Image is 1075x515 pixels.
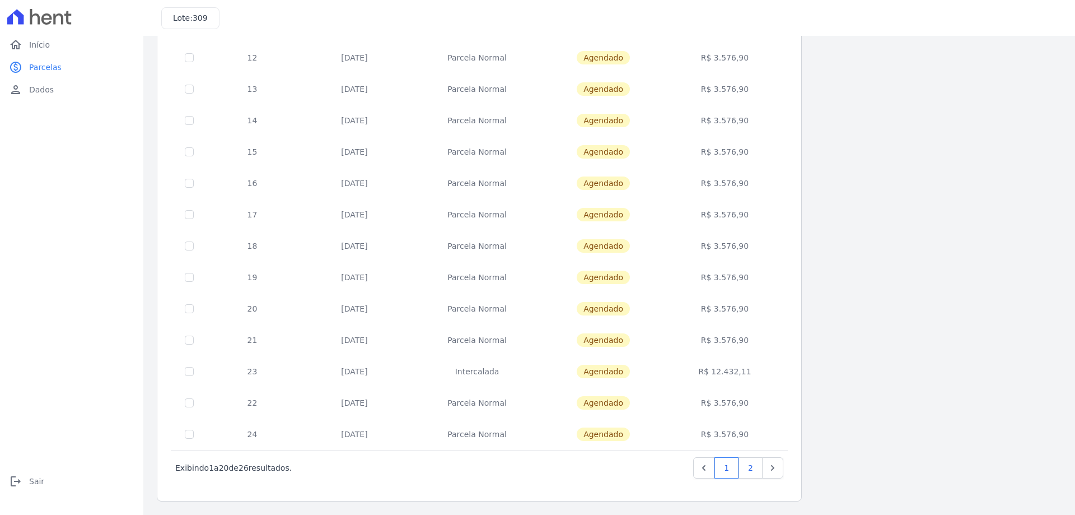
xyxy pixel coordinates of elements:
[412,168,543,199] td: Parcela Normal
[412,105,543,136] td: Parcela Normal
[175,462,292,474] p: Exibindo a de resultados.
[29,39,50,50] span: Início
[297,262,412,293] td: [DATE]
[219,463,229,472] span: 20
[207,136,297,168] td: 15
[297,168,412,199] td: [DATE]
[29,476,44,487] span: Sair
[207,293,297,324] td: 20
[577,428,630,441] span: Agendado
[412,199,543,230] td: Parcela Normal
[4,56,139,78] a: paidParcelas
[297,356,412,387] td: [DATE]
[4,470,139,493] a: logoutSair
[412,324,543,356] td: Parcela Normal
[739,457,763,479] a: 2
[193,13,208,22] span: 309
[577,333,630,347] span: Agendado
[29,62,62,73] span: Parcelas
[664,387,785,419] td: R$ 3.576,90
[412,42,543,73] td: Parcela Normal
[207,73,297,105] td: 13
[207,387,297,419] td: 22
[577,239,630,253] span: Agendado
[297,199,412,230] td: [DATE]
[239,463,249,472] span: 26
[297,42,412,73] td: [DATE]
[577,51,630,64] span: Agendado
[664,419,785,450] td: R$ 3.576,90
[207,419,297,450] td: 24
[714,457,739,479] a: 1
[297,324,412,356] td: [DATE]
[664,73,785,105] td: R$ 3.576,90
[664,356,785,387] td: R$ 12.432,11
[207,262,297,293] td: 19
[29,84,54,95] span: Dados
[207,230,297,262] td: 18
[9,38,22,52] i: home
[664,262,785,293] td: R$ 3.576,90
[664,168,785,199] td: R$ 3.576,90
[577,114,630,127] span: Agendado
[207,324,297,356] td: 21
[412,356,543,387] td: Intercalada
[297,419,412,450] td: [DATE]
[9,61,22,74] i: paid
[297,387,412,419] td: [DATE]
[297,136,412,168] td: [DATE]
[664,42,785,73] td: R$ 3.576,90
[664,324,785,356] td: R$ 3.576,90
[412,136,543,168] td: Parcela Normal
[297,73,412,105] td: [DATE]
[207,356,297,387] td: 23
[207,42,297,73] td: 12
[412,262,543,293] td: Parcela Normal
[577,302,630,316] span: Agendado
[412,73,543,105] td: Parcela Normal
[577,177,630,190] span: Agendado
[4,78,139,101] a: personDados
[412,387,543,419] td: Parcela Normal
[412,293,543,324] td: Parcela Normal
[664,293,785,324] td: R$ 3.576,90
[577,396,630,410] span: Agendado
[577,145,630,159] span: Agendado
[4,34,139,56] a: homeInício
[209,463,214,472] span: 1
[664,105,785,136] td: R$ 3.576,90
[207,168,297,199] td: 16
[207,199,297,230] td: 17
[297,105,412,136] td: [DATE]
[412,230,543,262] td: Parcela Normal
[577,271,630,284] span: Agendado
[664,136,785,168] td: R$ 3.576,90
[664,199,785,230] td: R$ 3.576,90
[207,105,297,136] td: 14
[9,83,22,96] i: person
[762,457,783,479] a: Next
[297,230,412,262] td: [DATE]
[577,208,630,221] span: Agendado
[577,82,630,96] span: Agendado
[173,12,208,24] h3: Lote:
[693,457,714,479] a: Previous
[664,230,785,262] td: R$ 3.576,90
[9,475,22,488] i: logout
[297,293,412,324] td: [DATE]
[577,365,630,378] span: Agendado
[412,419,543,450] td: Parcela Normal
